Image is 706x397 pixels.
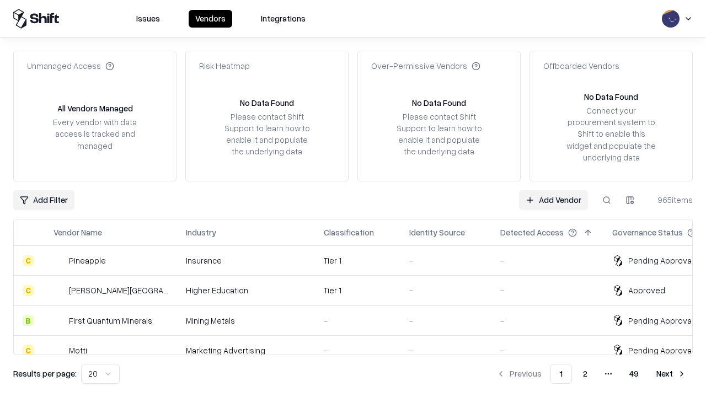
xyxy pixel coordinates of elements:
[199,60,250,72] div: Risk Heatmap
[628,255,693,266] div: Pending Approval
[393,111,485,158] div: Please contact Shift Support to learn how to enable it and populate the underlying data
[69,255,106,266] div: Pineapple
[649,194,693,206] div: 965 items
[412,97,466,109] div: No Data Found
[240,97,294,109] div: No Data Found
[324,227,374,238] div: Classification
[565,105,657,163] div: Connect your procurement system to Shift to enable this widget and populate the underlying data
[371,60,480,72] div: Over-Permissive Vendors
[628,315,693,326] div: Pending Approval
[584,91,638,103] div: No Data Found
[186,285,306,296] div: Higher Education
[69,315,152,326] div: First Quantum Minerals
[23,315,34,326] div: B
[54,345,65,356] img: Motti
[324,255,392,266] div: Tier 1
[186,227,216,238] div: Industry
[69,345,87,356] div: Motti
[324,285,392,296] div: Tier 1
[189,10,232,28] button: Vendors
[221,111,313,158] div: Please contact Shift Support to learn how to enable it and populate the underlying data
[543,60,619,72] div: Offboarded Vendors
[27,60,114,72] div: Unmanaged Access
[409,285,483,296] div: -
[621,364,648,384] button: 49
[54,255,65,266] img: Pineapple
[650,364,693,384] button: Next
[54,285,65,296] img: Reichman University
[612,227,683,238] div: Governance Status
[130,10,167,28] button: Issues
[54,315,65,326] img: First Quantum Minerals
[186,345,306,356] div: Marketing Advertising
[13,368,77,379] p: Results per page:
[628,345,693,356] div: Pending Approval
[324,315,392,326] div: -
[23,285,34,296] div: C
[500,345,595,356] div: -
[500,227,564,238] div: Detected Access
[519,190,588,210] a: Add Vendor
[57,103,133,114] div: All Vendors Managed
[409,255,483,266] div: -
[500,255,595,266] div: -
[409,315,483,326] div: -
[324,345,392,356] div: -
[409,345,483,356] div: -
[550,364,572,384] button: 1
[628,285,665,296] div: Approved
[490,364,693,384] nav: pagination
[13,190,74,210] button: Add Filter
[574,364,596,384] button: 2
[186,315,306,326] div: Mining Metals
[500,315,595,326] div: -
[409,227,465,238] div: Identity Source
[54,227,102,238] div: Vendor Name
[500,285,595,296] div: -
[49,116,141,151] div: Every vendor with data access is tracked and managed
[23,255,34,266] div: C
[23,345,34,356] div: C
[186,255,306,266] div: Insurance
[69,285,168,296] div: [PERSON_NAME][GEOGRAPHIC_DATA]
[254,10,312,28] button: Integrations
